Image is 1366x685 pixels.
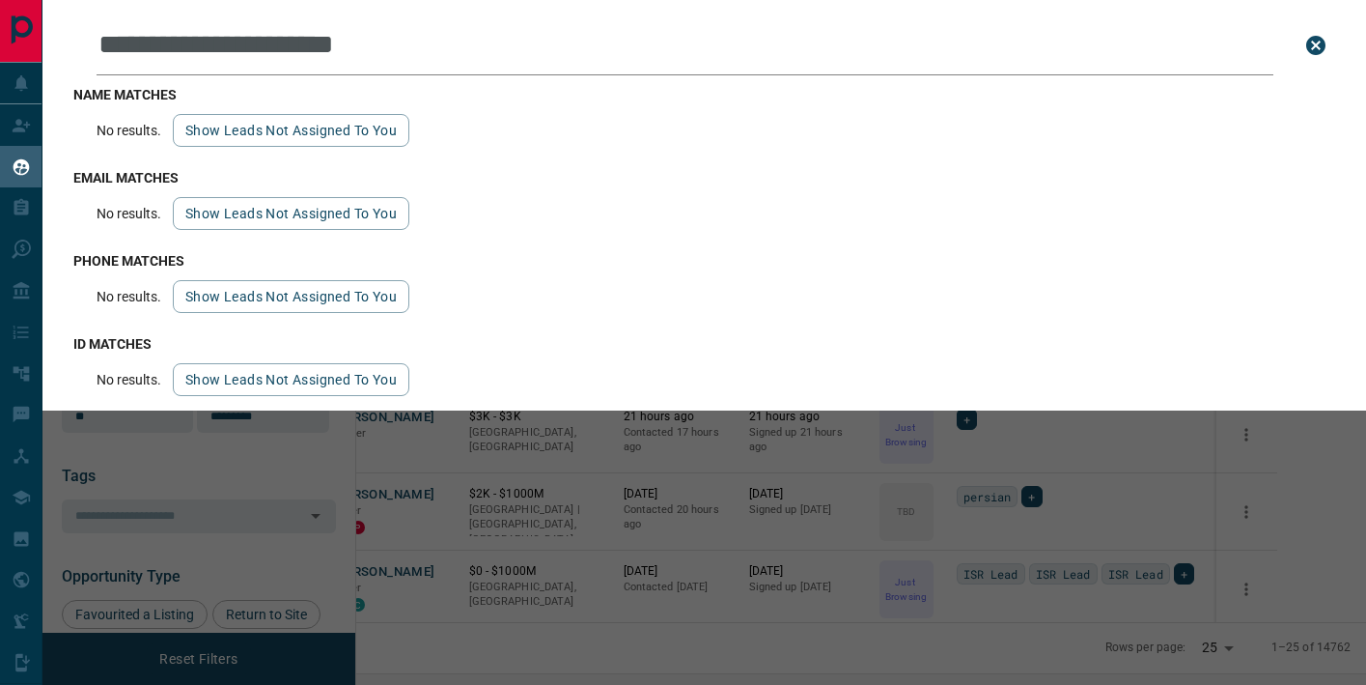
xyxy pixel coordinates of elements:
button: show leads not assigned to you [173,363,409,396]
button: close search bar [1296,26,1335,65]
h3: id matches [73,336,1335,352]
button: show leads not assigned to you [173,280,409,313]
h3: name matches [73,87,1335,102]
button: show leads not assigned to you [173,114,409,147]
h3: phone matches [73,253,1335,269]
p: No results. [97,206,161,221]
p: No results. [97,123,161,138]
h3: email matches [73,170,1335,186]
p: No results. [97,289,161,304]
p: No results. [97,372,161,387]
button: show leads not assigned to you [173,197,409,230]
